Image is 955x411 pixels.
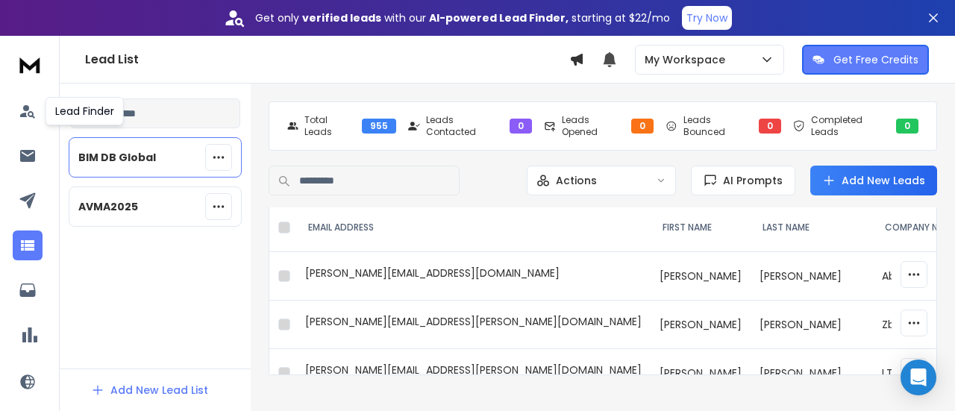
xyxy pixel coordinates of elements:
span: AI Prompts [717,173,783,188]
td: [PERSON_NAME] [751,252,873,301]
img: logo [15,51,45,78]
button: Add New Leads [810,166,937,195]
td: [PERSON_NAME] [651,252,751,301]
p: Get Free Credits [833,52,918,67]
p: Leads Bounced [683,114,753,138]
td: [PERSON_NAME] [651,349,751,398]
button: Get Free Credits [802,45,929,75]
div: 0 [896,119,918,134]
div: [PERSON_NAME][EMAIL_ADDRESS][PERSON_NAME][DOMAIN_NAME] [305,314,642,335]
button: AI Prompts [691,166,795,195]
th: LAST NAME [751,204,873,252]
button: Try Now [682,6,732,30]
td: [PERSON_NAME] [751,301,873,349]
p: Actions [556,173,597,188]
div: 955 [362,119,396,134]
th: FIRST NAME [651,204,751,252]
div: 0 [631,119,654,134]
th: EMAIL ADDRESS [296,204,651,252]
p: Total Leads [304,114,356,138]
p: My Workspace [645,52,731,67]
p: Leads Contacted [426,114,504,138]
p: AVMA2025 [78,199,138,214]
h1: Lead List [85,51,569,69]
td: [PERSON_NAME] [651,301,751,349]
button: Add New Lead List [79,375,220,405]
div: Open Intercom Messenger [901,360,936,395]
p: BIM DB Global [78,150,156,165]
strong: verified leads [302,10,381,25]
a: Add New Leads [822,173,925,188]
td: [PERSON_NAME] [751,349,873,398]
p: Get only with our starting at $22/mo [255,10,670,25]
div: [PERSON_NAME][EMAIL_ADDRESS][DOMAIN_NAME] [305,266,642,286]
p: Completed Leads [811,114,890,138]
div: 0 [510,119,532,134]
p: Leads Opened [562,114,626,138]
div: 0 [759,119,781,134]
div: Lead Finder [46,97,124,125]
strong: AI-powered Lead Finder, [429,10,569,25]
p: Try Now [686,10,727,25]
div: [PERSON_NAME][EMAIL_ADDRESS][PERSON_NAME][DOMAIN_NAME] [305,363,642,383]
